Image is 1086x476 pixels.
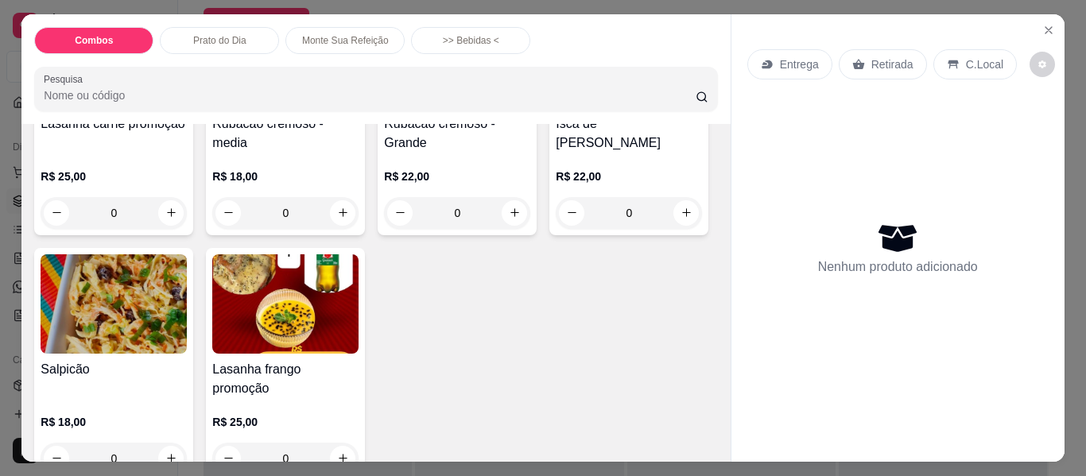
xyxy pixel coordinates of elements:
[41,168,187,184] p: R$ 25,00
[387,200,413,226] button: decrease-product-quantity
[41,114,187,134] h4: Lasanha carne promoção
[673,200,699,226] button: increase-product-quantity
[502,200,527,226] button: increase-product-quantity
[158,200,184,226] button: increase-product-quantity
[330,200,355,226] button: increase-product-quantity
[966,56,1003,72] p: C.Local
[330,446,355,471] button: increase-product-quantity
[193,34,246,47] p: Prato do Dia
[41,360,187,379] h4: Salpicão
[215,446,241,471] button: decrease-product-quantity
[1036,17,1061,43] button: Close
[384,168,530,184] p: R$ 22,00
[215,200,241,226] button: decrease-product-quantity
[212,254,359,354] img: product-image
[41,254,187,354] img: product-image
[41,414,187,430] p: R$ 18,00
[158,446,184,471] button: increase-product-quantity
[556,114,702,153] h4: Isca de [PERSON_NAME]
[1030,52,1055,77] button: decrease-product-quantity
[780,56,819,72] p: Entrega
[556,168,702,184] p: R$ 22,00
[384,114,530,153] h4: Rubacão cremoso -Grande
[44,446,69,471] button: decrease-product-quantity
[559,200,584,226] button: decrease-product-quantity
[44,200,69,226] button: decrease-product-quantity
[212,360,359,398] h4: Lasanha frango promoção
[302,34,389,47] p: Monte Sua Refeição
[212,168,359,184] p: R$ 18,00
[443,34,499,47] p: >> Bebidas <
[212,414,359,430] p: R$ 25,00
[871,56,913,72] p: Retirada
[44,72,88,86] label: Pesquisa
[212,114,359,153] h4: Rubacão cremoso - media
[75,34,113,47] p: Combos
[818,257,978,277] p: Nenhum produto adicionado
[44,87,696,103] input: Pesquisa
